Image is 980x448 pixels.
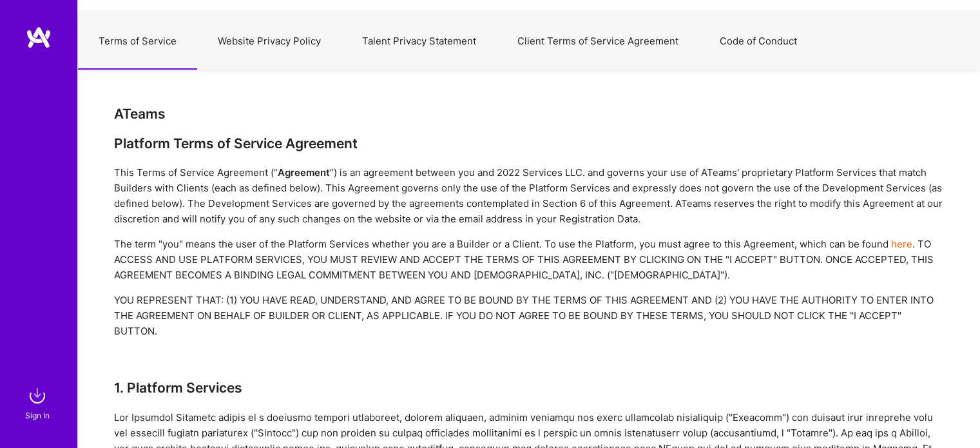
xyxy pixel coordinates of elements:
[699,13,818,70] button: Code of Conduct
[114,293,944,339] div: YOU REPRESENT THAT: (1) YOU HAVE READ, UNDERSTAND, AND AGREE TO BE BOUND BY THE TERMS OF THIS AGR...
[891,238,912,250] a: here
[114,106,944,122] div: ATeams
[497,13,699,70] button: Client Terms of Service Agreement
[24,383,50,409] img: sign in
[114,237,944,283] div: The term "you" means the user of the Platform Services whether you are a Builder or a Client. To ...
[114,380,944,396] h3: 1. Platform Services
[341,13,497,70] button: Talent Privacy Statement
[197,13,341,70] button: Website Privacy Policy
[27,383,50,422] a: sign inSign In
[114,165,944,227] div: This Terms of Service Agreement (“ ”) is an agreement between you and 2022 Services LLC. and gove...
[26,26,52,49] img: logo
[25,409,50,422] div: Sign In
[114,135,944,151] div: Platform Terms of Service Agreement
[278,166,330,179] strong: Agreement
[78,13,197,70] button: Terms of Service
